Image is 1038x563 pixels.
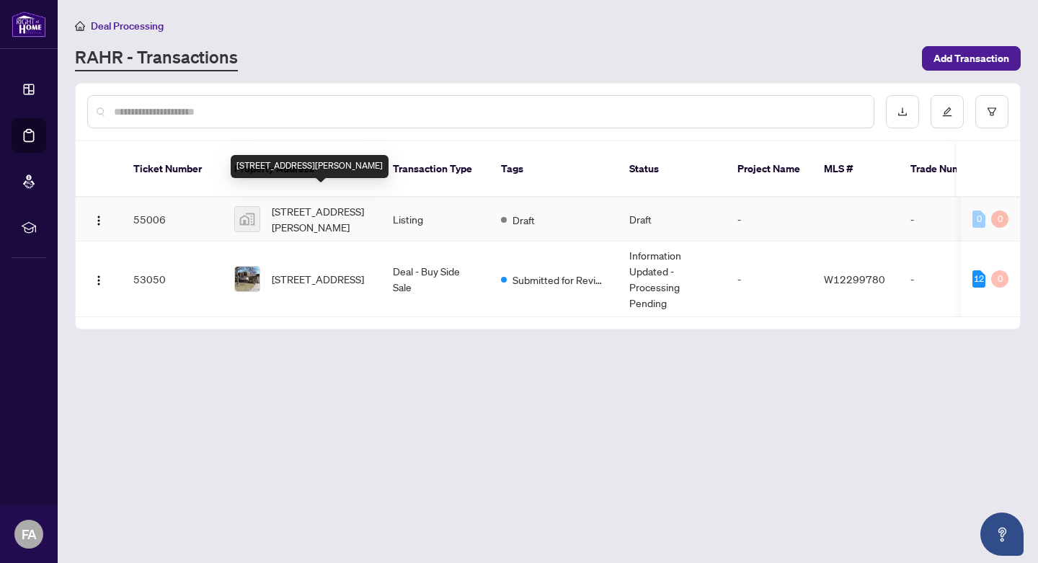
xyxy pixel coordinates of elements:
[22,524,37,544] span: FA
[235,207,259,231] img: thumbnail-img
[87,208,110,231] button: Logo
[972,270,985,288] div: 12
[991,210,1008,228] div: 0
[812,141,899,198] th: MLS #
[897,107,908,117] span: download
[231,155,389,178] div: [STREET_ADDRESS][PERSON_NAME]
[93,215,105,226] img: Logo
[886,95,919,128] button: download
[93,275,105,286] img: Logo
[922,46,1021,71] button: Add Transaction
[235,267,259,291] img: thumbnail-img
[12,11,46,37] img: logo
[272,203,370,235] span: [STREET_ADDRESS][PERSON_NAME]
[381,241,489,317] td: Deal - Buy Side Sale
[933,47,1009,70] span: Add Transaction
[726,241,812,317] td: -
[381,141,489,198] th: Transaction Type
[618,198,726,241] td: Draft
[899,141,1000,198] th: Trade Number
[618,141,726,198] th: Status
[942,107,952,117] span: edit
[972,210,985,228] div: 0
[75,45,238,71] a: RAHR - Transactions
[991,270,1008,288] div: 0
[899,241,1000,317] td: -
[272,271,364,287] span: [STREET_ADDRESS]
[381,198,489,241] td: Listing
[931,95,964,128] button: edit
[980,513,1024,556] button: Open asap
[726,141,812,198] th: Project Name
[975,95,1008,128] button: filter
[513,212,535,228] span: Draft
[122,141,223,198] th: Ticket Number
[726,198,812,241] td: -
[618,241,726,317] td: Information Updated - Processing Pending
[75,21,85,31] span: home
[489,141,618,198] th: Tags
[122,241,223,317] td: 53050
[122,198,223,241] td: 55006
[987,107,997,117] span: filter
[87,267,110,291] button: Logo
[824,272,885,285] span: W12299780
[223,141,381,198] th: Property Address
[91,19,164,32] span: Deal Processing
[513,272,606,288] span: Submitted for Review
[899,198,1000,241] td: -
